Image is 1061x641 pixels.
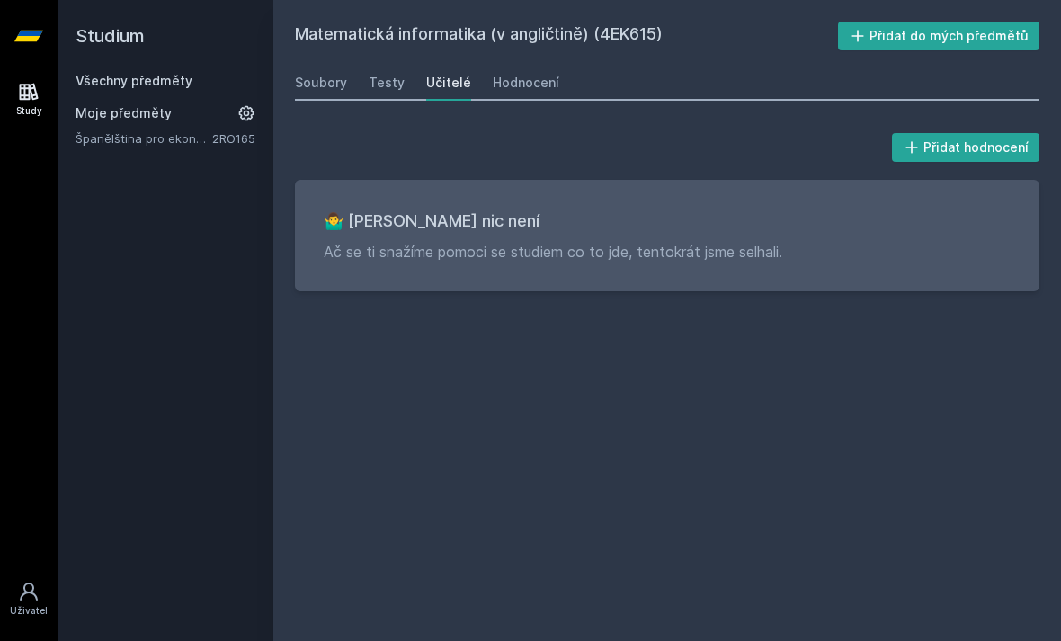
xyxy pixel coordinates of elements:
h2: Matematická informatika (v angličtině) (4EK615) [295,22,838,50]
a: Study [4,72,54,127]
button: Přidat do mých předmětů [838,22,1040,50]
div: Testy [369,74,405,92]
a: Španělština pro ekonomy - středně pokročilá úroveň 1 (A2/B1) [76,129,212,147]
div: Hodnocení [493,74,559,92]
a: Testy [369,65,405,101]
a: Hodnocení [493,65,559,101]
a: 2RO165 [212,131,255,146]
div: Uživatel [10,604,48,618]
div: Učitelé [426,74,471,92]
a: Uživatel [4,572,54,627]
div: Soubory [295,74,347,92]
p: Ač se ti snažíme pomoci se studiem co to jde, tentokrát jsme selhali. [324,241,1011,263]
h3: 🤷‍♂️ [PERSON_NAME] nic není [324,209,1011,234]
a: Učitelé [426,65,471,101]
button: Přidat hodnocení [892,133,1040,162]
span: Moje předměty [76,104,172,122]
a: Všechny předměty [76,73,192,88]
div: Study [16,104,42,118]
a: Soubory [295,65,347,101]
